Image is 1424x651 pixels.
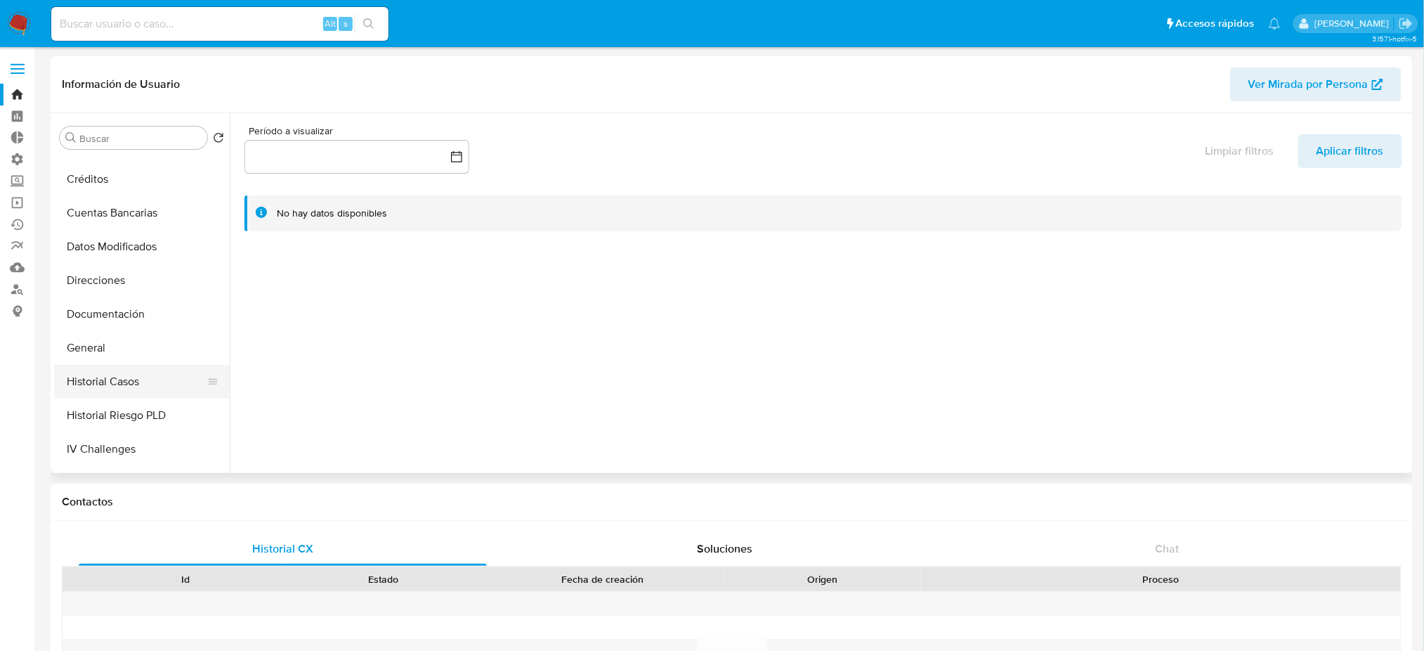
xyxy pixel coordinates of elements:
[54,365,218,399] button: Historial Casos
[213,132,224,148] button: Volver al orden por defecto
[54,162,230,196] button: Créditos
[62,77,180,91] h1: Información de Usuario
[697,541,752,557] span: Soluciones
[54,432,230,466] button: IV Challenges
[1248,67,1369,101] span: Ver Mirada por Persona
[344,17,348,30] span: s
[54,230,230,264] button: Datos Modificados
[1269,18,1281,30] a: Notificaciones
[54,466,230,500] button: Items
[54,297,230,331] button: Documentación
[492,572,714,586] div: Fecha de creación
[931,572,1391,586] div: Proceso
[54,399,230,432] button: Historial Riesgo PLD
[62,495,1402,509] h1: Contactos
[1155,541,1179,557] span: Chat
[325,17,336,30] span: Alt
[252,541,313,557] span: Historial CX
[354,14,383,34] button: search-icon
[54,264,230,297] button: Direcciones
[54,196,230,230] button: Cuentas Bancarias
[1399,16,1413,31] a: Salir
[65,132,77,143] button: Buscar
[79,132,202,145] input: Buscar
[51,15,388,33] input: Buscar usuario o caso...
[1314,17,1394,30] p: manuel.flocco@mercadolibre.com
[1230,67,1402,101] button: Ver Mirada por Persona
[97,572,275,586] div: Id
[54,331,230,365] button: General
[294,572,472,586] div: Estado
[1176,16,1255,31] span: Accesos rápidos
[733,572,911,586] div: Origen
